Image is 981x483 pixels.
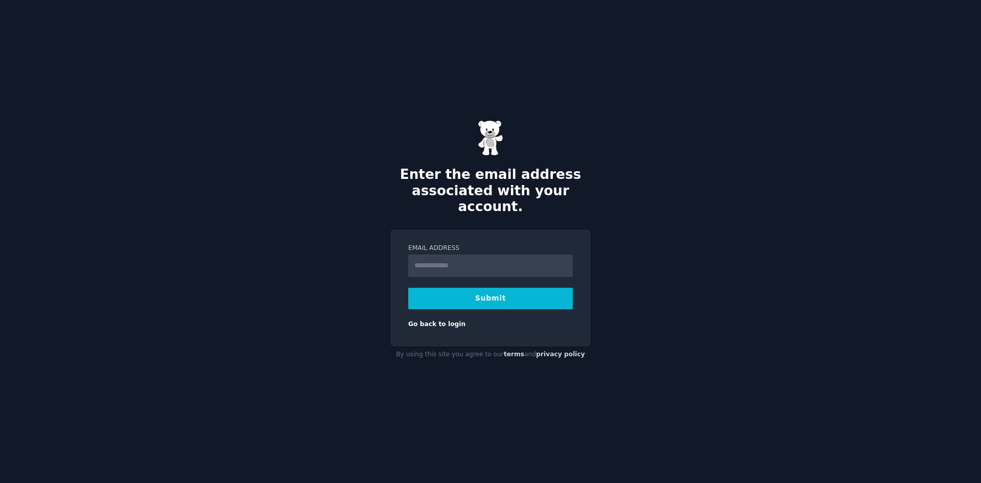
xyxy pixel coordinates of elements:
[536,351,585,358] a: privacy policy
[408,288,573,309] button: Submit
[390,347,591,363] div: By using this site you agree to our and
[390,167,591,215] h2: Enter the email address associated with your account.
[504,351,524,358] a: terms
[478,120,503,156] img: Gummy Bear
[408,320,465,328] a: Go back to login
[408,244,573,253] label: Email Address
